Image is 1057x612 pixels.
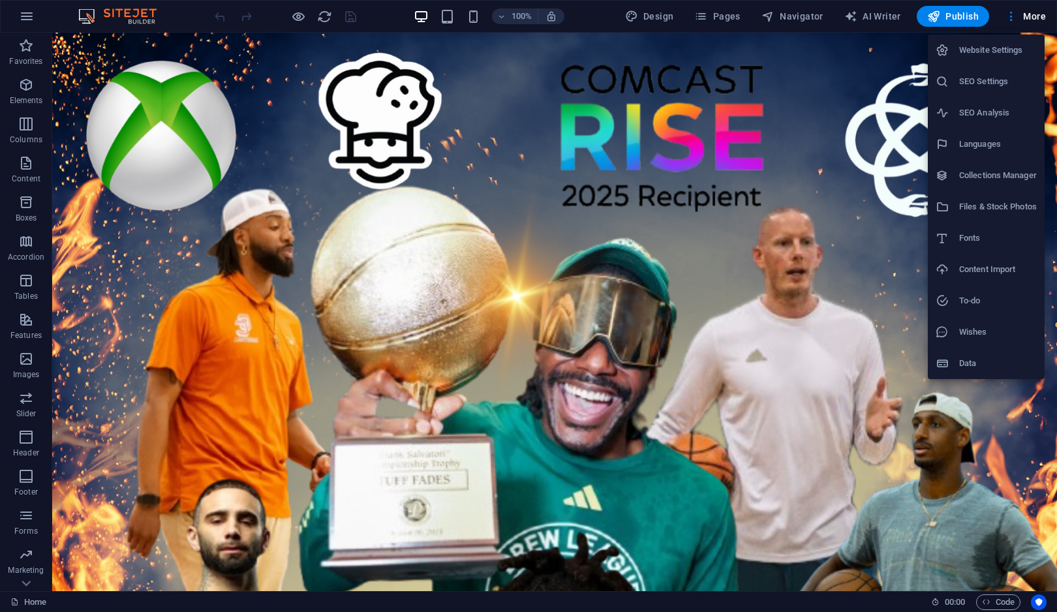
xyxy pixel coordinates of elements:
h6: Collections Manager [959,168,1037,183]
h6: Content Import [959,262,1037,277]
h6: Wishes [959,324,1037,340]
h6: Files & Stock Photos [959,199,1037,215]
h6: SEO Settings [959,74,1037,89]
h6: Data [959,356,1037,371]
h6: Fonts [959,230,1037,246]
h6: Languages [959,136,1037,152]
h6: To-do [959,293,1037,309]
h6: SEO Analysis [959,105,1037,121]
h6: Website Settings [959,42,1037,58]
